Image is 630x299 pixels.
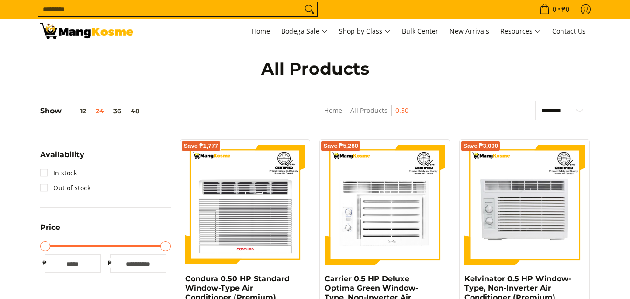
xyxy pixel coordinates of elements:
[402,27,438,35] span: Bulk Center
[323,143,358,149] span: Save ₱5,280
[143,19,590,44] nav: Main Menu
[463,143,498,149] span: Save ₱3,000
[109,107,126,115] button: 36
[560,6,571,13] span: ₱0
[500,26,541,37] span: Resources
[62,107,91,115] button: 12
[547,19,590,44] a: Contact Us
[350,106,388,115] a: All Products
[258,105,475,126] nav: Breadcrumbs
[40,166,77,181] a: In stock
[277,19,332,44] a: Bodega Sale
[302,2,317,16] button: Search
[445,19,494,44] a: New Arrivals
[40,224,60,238] summary: Open
[496,19,546,44] a: Resources
[551,6,558,13] span: 0
[552,27,586,35] span: Contact Us
[40,151,84,159] span: Availability
[105,258,115,268] span: ₱
[334,19,395,44] a: Shop by Class
[537,4,572,14] span: •
[247,19,275,44] a: Home
[252,27,270,35] span: Home
[133,58,497,79] h1: All Products
[40,106,144,116] h5: Show
[450,27,489,35] span: New Arrivals
[40,181,90,195] a: Out of stock
[464,145,585,265] img: Kelvinator 0.5 HP Window-Type, Non-Inverter Air Conditioner (Premium)
[40,224,60,231] span: Price
[91,107,109,115] button: 24
[397,19,443,44] a: Bulk Center
[339,26,391,37] span: Shop by Class
[281,26,328,37] span: Bodega Sale
[40,151,84,166] summary: Open
[40,23,133,39] img: All Products - Home Appliances Warehouse Sale l Mang Kosme 0.50
[185,145,305,265] img: condura-wrac-6s-premium-mang-kosme
[395,105,408,117] span: 0.50
[324,106,342,115] a: Home
[126,107,144,115] button: 48
[40,258,49,268] span: ₱
[325,145,445,265] img: Carrier 0.5 HP Deluxe Optima Green Window-Type, Non-Inverter Air Conditioner (Class B)
[184,143,219,149] span: Save ₱1,777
